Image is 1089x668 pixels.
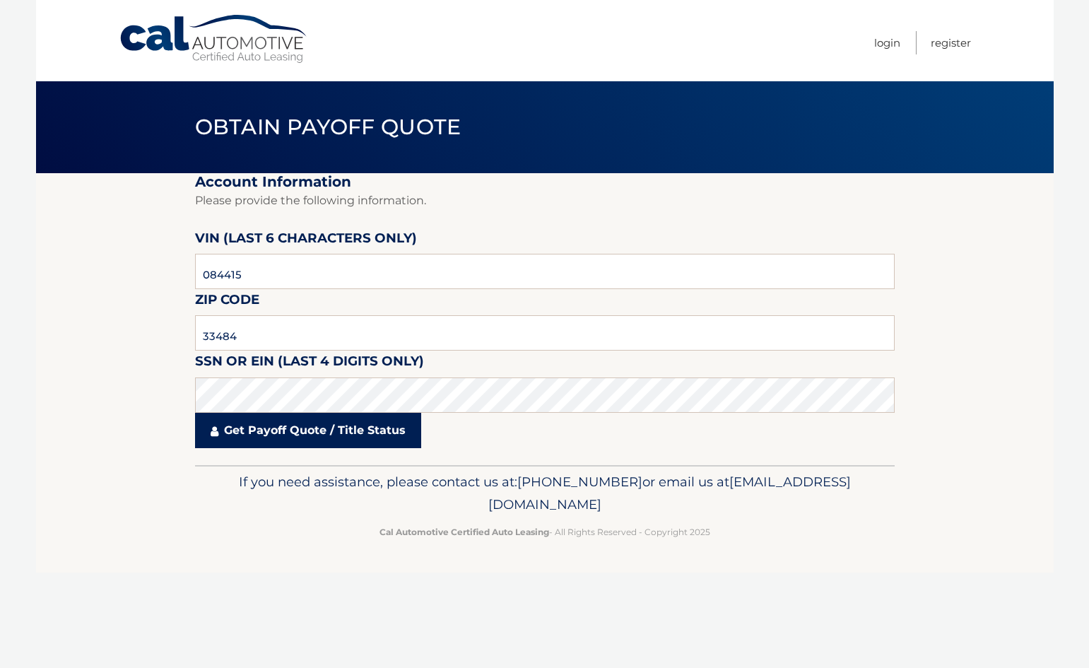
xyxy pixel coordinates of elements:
[195,228,417,254] label: VIN (last 6 characters only)
[204,471,885,516] p: If you need assistance, please contact us at: or email us at
[874,31,900,54] a: Login
[119,14,310,64] a: Cal Automotive
[195,413,421,448] a: Get Payoff Quote / Title Status
[195,173,895,191] h2: Account Information
[195,191,895,211] p: Please provide the following information.
[195,351,424,377] label: SSN or EIN (last 4 digits only)
[195,114,461,140] span: Obtain Payoff Quote
[931,31,971,54] a: Register
[379,527,549,537] strong: Cal Automotive Certified Auto Leasing
[195,289,259,315] label: Zip Code
[517,474,642,490] span: [PHONE_NUMBER]
[204,525,885,539] p: - All Rights Reserved - Copyright 2025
